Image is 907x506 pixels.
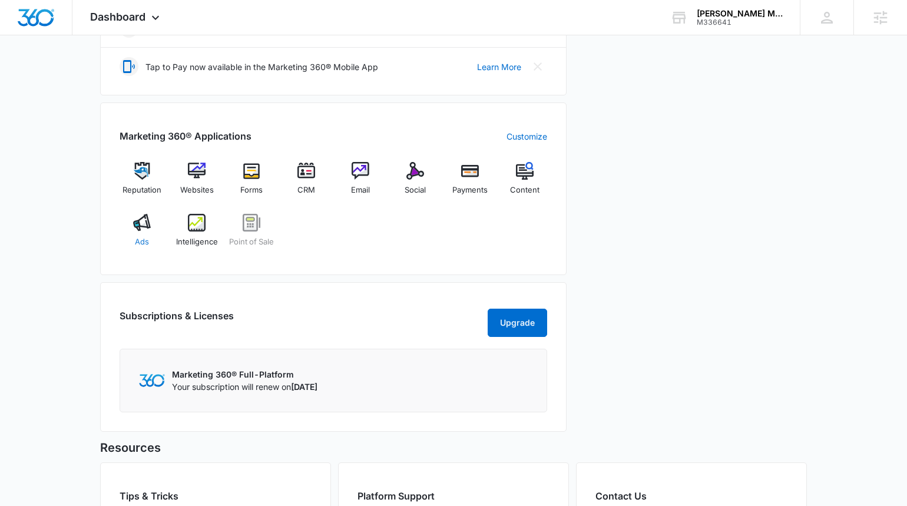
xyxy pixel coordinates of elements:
a: Ads [120,214,165,256]
p: Marketing 360® Full-Platform [172,368,317,381]
span: Point of Sale [229,236,274,248]
a: Customize [507,130,547,143]
a: Social [393,162,438,204]
a: Learn More [477,61,521,73]
a: Email [338,162,383,204]
span: Content [510,184,539,196]
a: Point of Sale [229,214,274,256]
span: Email [351,184,370,196]
h2: Platform Support [357,489,550,503]
h2: Subscriptions & Licenses [120,309,234,332]
a: Intelligence [174,214,220,256]
a: Forms [229,162,274,204]
span: [DATE] [291,382,317,392]
p: Tap to Pay now available in the Marketing 360® Mobile App [145,61,378,73]
span: Ads [135,236,149,248]
h2: Contact Us [595,489,787,503]
span: Payments [452,184,488,196]
img: Marketing 360 Logo [139,374,165,386]
a: Reputation [120,162,165,204]
div: account id [697,18,783,27]
p: Your subscription will renew on [172,381,317,393]
button: Upgrade [488,309,547,337]
h2: Tips & Tricks [120,489,312,503]
span: Reputation [123,184,161,196]
span: Forms [240,184,263,196]
a: Websites [174,162,220,204]
span: Intelligence [176,236,218,248]
a: Content [502,162,547,204]
span: Websites [180,184,214,196]
a: Payments [448,162,493,204]
span: CRM [297,184,315,196]
button: Close [528,57,547,76]
a: CRM [283,162,329,204]
span: Social [405,184,426,196]
div: account name [697,9,783,18]
h5: Resources [100,439,807,457]
h2: Marketing 360® Applications [120,129,251,143]
span: Dashboard [90,11,145,23]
